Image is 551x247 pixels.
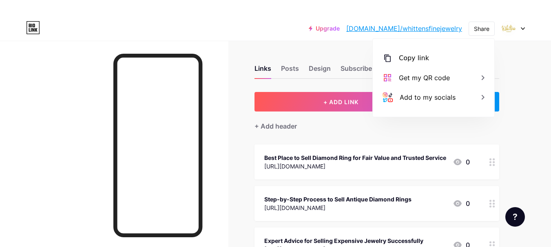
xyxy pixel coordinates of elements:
a: Upgrade [309,25,340,32]
div: Copy link [399,53,429,63]
div: Best Place to Sell Diamond Ring for Fair Value and Trusted Service [264,153,446,162]
div: Get my QR code [399,73,450,83]
div: Design [309,63,331,78]
div: [URL][DOMAIN_NAME] [264,203,412,212]
div: Step-by-Step Process to Sell Antique Diamond Rings [264,195,412,203]
div: [URL][DOMAIN_NAME] [264,162,446,170]
div: Posts [281,63,299,78]
div: Expert Advice for Selling Expensive Jewelry Successfully [264,236,423,245]
div: Links [254,63,271,78]
a: [DOMAIN_NAME]/whittensfinejewelry [346,24,462,33]
img: whittensfinejewelry [501,21,516,36]
div: Subscribers [341,63,378,78]
div: + Add header [254,121,297,131]
div: 0 [453,157,470,167]
button: + ADD LINK [254,92,428,111]
div: Add to my socials [400,92,456,102]
div: Share [474,24,489,33]
span: + ADD LINK [323,98,358,105]
div: 0 [453,199,470,208]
